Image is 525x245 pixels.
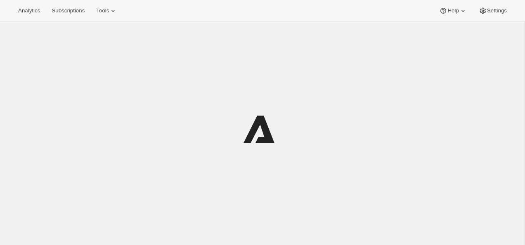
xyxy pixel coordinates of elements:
[91,5,122,16] button: Tools
[18,7,40,14] span: Analytics
[447,7,459,14] span: Help
[13,5,45,16] button: Analytics
[96,7,109,14] span: Tools
[434,5,472,16] button: Help
[52,7,85,14] span: Subscriptions
[474,5,512,16] button: Settings
[487,7,507,14] span: Settings
[47,5,90,16] button: Subscriptions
